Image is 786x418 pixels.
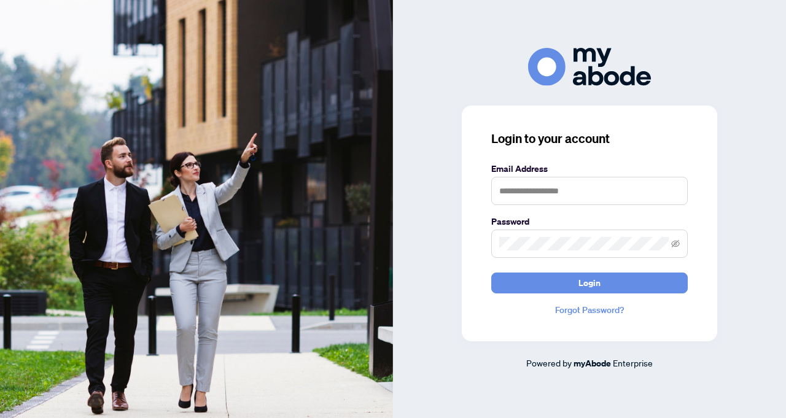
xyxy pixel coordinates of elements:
button: Login [491,273,688,293]
a: myAbode [574,357,611,370]
span: eye-invisible [671,239,680,248]
span: Enterprise [613,357,653,368]
label: Password [491,215,688,228]
h3: Login to your account [491,130,688,147]
img: ma-logo [528,48,651,85]
span: Powered by [526,357,572,368]
span: Login [578,273,601,293]
a: Forgot Password? [491,303,688,317]
label: Email Address [491,162,688,176]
